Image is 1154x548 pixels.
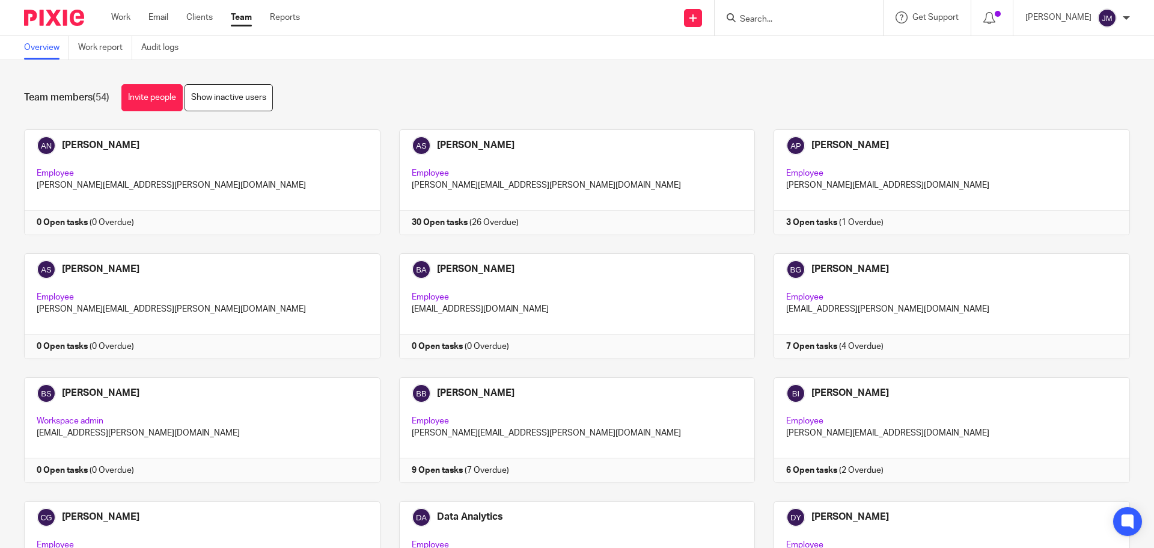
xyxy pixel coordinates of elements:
a: Work report [78,36,132,60]
a: Invite people [121,84,183,111]
span: (54) [93,93,109,102]
a: Team [231,11,252,23]
a: Overview [24,36,69,60]
img: Pixie [24,10,84,26]
span: Get Support [912,13,959,22]
a: Email [148,11,168,23]
img: svg%3E [1098,8,1117,28]
p: [PERSON_NAME] [1025,11,1091,23]
a: Audit logs [141,36,188,60]
a: Show inactive users [185,84,273,111]
a: Reports [270,11,300,23]
input: Search [739,14,847,25]
a: Work [111,11,130,23]
h1: Team members [24,91,109,104]
a: Clients [186,11,213,23]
